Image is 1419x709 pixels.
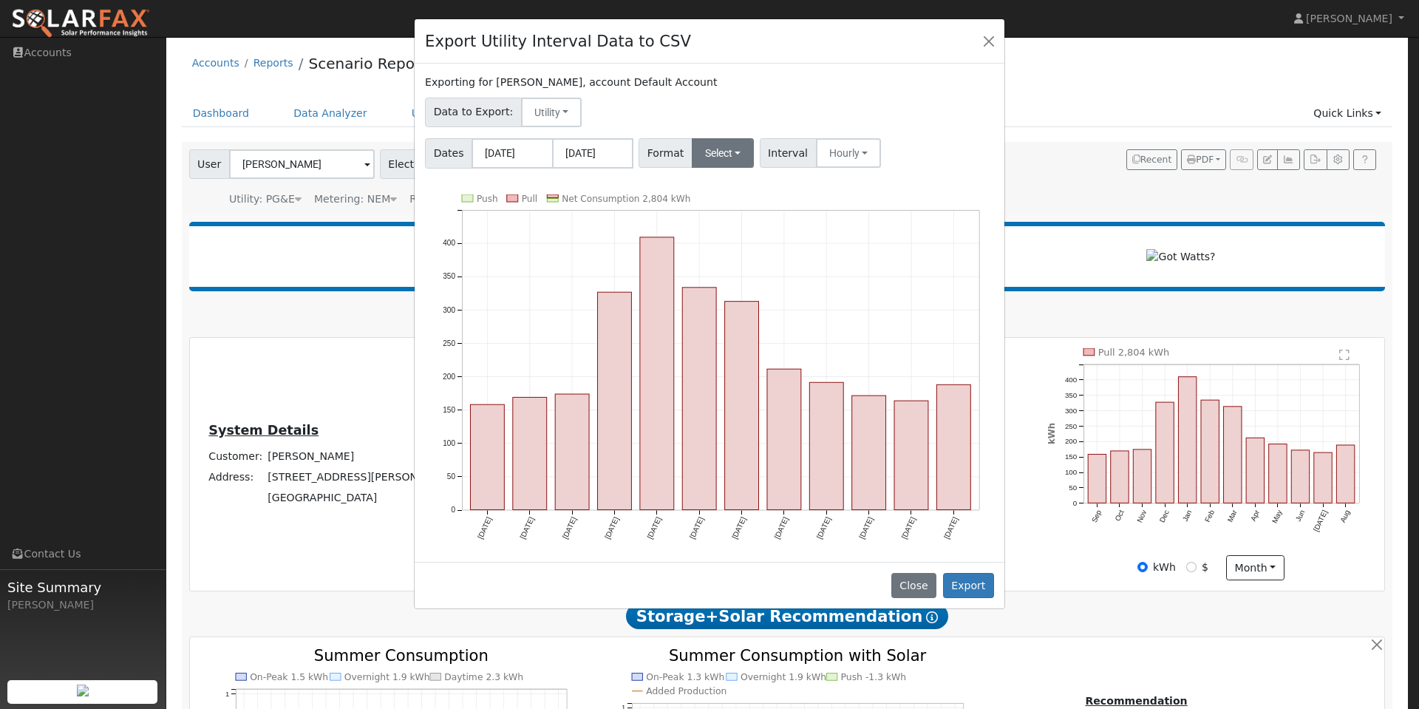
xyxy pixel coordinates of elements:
[640,237,674,510] rect: onclick=""
[891,573,936,598] button: Close
[471,404,505,509] rect: onclick=""
[900,515,917,540] text: [DATE]
[725,301,759,509] rect: onclick=""
[598,292,632,509] rect: onclick=""
[477,194,498,204] text: Push
[443,339,455,347] text: 250
[425,30,691,53] h4: Export Utility Interval Data to CSV
[979,30,999,51] button: Close
[519,515,536,540] text: [DATE]
[942,515,959,540] text: [DATE]
[639,138,693,168] span: Format
[562,194,690,204] text: Net Consumption 2,804 kWh
[852,396,886,509] rect: onclick=""
[555,394,589,510] rect: onclick=""
[816,138,882,168] button: Hourly
[443,373,455,381] text: 200
[943,573,994,598] button: Export
[522,194,537,204] text: Pull
[730,515,747,540] text: [DATE]
[443,272,455,280] text: 350
[561,515,578,540] text: [DATE]
[443,439,455,447] text: 100
[513,397,547,509] rect: onclick=""
[646,515,663,540] text: [DATE]
[425,98,522,127] span: Data to Export:
[476,515,493,540] text: [DATE]
[682,288,716,510] rect: onclick=""
[443,239,455,247] text: 400
[425,138,472,169] span: Dates
[521,98,582,127] button: Utility
[857,515,874,540] text: [DATE]
[603,515,620,540] text: [DATE]
[452,506,456,514] text: 0
[760,138,817,168] span: Interval
[773,515,790,540] text: [DATE]
[815,515,832,540] text: [DATE]
[894,401,928,509] rect: onclick=""
[937,384,971,509] rect: onclick=""
[447,472,456,481] text: 50
[688,515,705,540] text: [DATE]
[809,382,843,509] rect: onclick=""
[443,406,455,414] text: 150
[443,305,455,313] text: 300
[767,369,801,509] rect: onclick=""
[692,138,755,168] button: Select
[425,75,717,90] label: Exporting for [PERSON_NAME], account Default Account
